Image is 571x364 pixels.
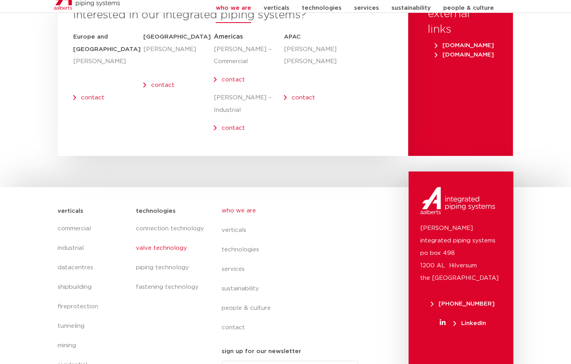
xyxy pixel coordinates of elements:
[81,95,104,101] a: contact
[222,279,364,299] a: sustainability
[58,219,128,239] a: commercial
[453,320,486,326] span: LinkedIn
[143,43,213,56] p: [PERSON_NAME]
[136,219,206,297] nav: Menu
[222,318,364,337] a: contact
[420,320,506,326] a: LinkedIn
[222,299,364,318] a: people & culture
[222,260,364,279] a: services
[58,316,128,336] a: tunneling
[214,43,284,68] p: [PERSON_NAME] – Commercial
[58,297,128,316] a: fireprotection
[420,222,502,284] p: [PERSON_NAME] integrated piping systems po box 498 1200 AL Hilversum the [GEOGRAPHIC_DATA]
[222,345,301,358] h5: sign up for our newsletter
[73,55,143,68] p: [PERSON_NAME]
[284,43,326,68] p: [PERSON_NAME] [PERSON_NAME]
[214,34,243,40] span: Americas
[292,95,315,101] a: contact
[222,221,364,240] a: verticals
[222,125,245,131] a: contact
[58,258,128,277] a: datacentres
[73,7,393,23] h3: interested in our integrated piping systems?
[136,239,206,258] a: valve technology
[432,52,497,58] a: [DOMAIN_NAME]
[58,336,128,355] a: mining
[214,92,284,117] p: [PERSON_NAME] – Industrial
[136,219,206,239] a: connection technology
[222,77,245,83] a: contact
[58,239,128,258] a: industrial
[143,31,213,43] h5: [GEOGRAPHIC_DATA]
[431,301,495,307] span: [PHONE_NUMBER]
[284,31,326,43] h5: APAC
[420,301,506,307] a: [PHONE_NUMBER]
[58,277,128,297] a: shipbuilding
[58,205,83,217] h5: verticals
[136,277,206,297] a: fastening technology
[136,258,206,277] a: piping technology
[136,205,176,217] h5: technologies
[222,201,364,221] a: who we are
[73,34,141,52] strong: Europe and [GEOGRAPHIC_DATA]
[151,82,174,88] a: contact
[222,240,364,260] a: technologies
[432,42,497,48] a: [DOMAIN_NAME]
[435,52,494,58] span: [DOMAIN_NAME]
[222,201,364,337] nav: Menu
[435,42,494,48] span: [DOMAIN_NAME]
